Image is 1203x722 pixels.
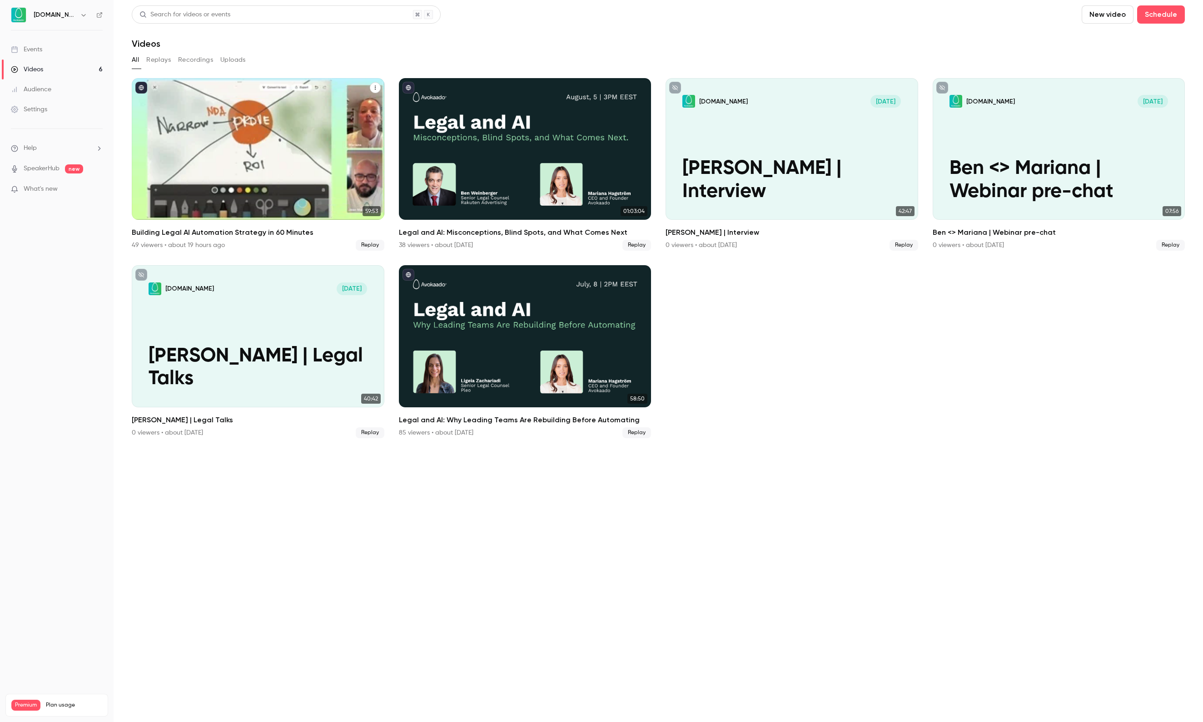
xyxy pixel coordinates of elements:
h2: Ben <> Mariana | Webinar pre-chat [933,227,1185,238]
button: published [135,82,147,94]
img: Antti Innanen | Legal Talks [149,282,161,295]
p: [PERSON_NAME] | Legal Talks [149,345,367,391]
div: 38 viewers • about [DATE] [399,241,473,250]
div: 0 viewers • about [DATE] [933,241,1004,250]
span: [DATE] [870,95,901,108]
p: [DOMAIN_NAME] [699,97,748,106]
span: Premium [11,700,40,711]
span: Replay [622,240,651,251]
li: Legal and AI: Misconceptions, Blind Spots, and What Comes Next [399,78,651,251]
button: Uploads [220,53,246,67]
img: Avokaado.io [11,8,26,22]
div: Videos [11,65,43,74]
button: unpublished [135,269,147,281]
div: Events [11,45,42,54]
div: Audience [11,85,51,94]
span: [DATE] [337,282,367,295]
a: 58:50Legal and AI: Why Leading Teams Are Rebuilding Before Automating85 viewers • about [DATE]Replay [399,265,651,438]
span: Replay [890,240,918,251]
p: Ben <> Mariana | Webinar pre-chat [949,157,1168,203]
button: Recordings [178,53,213,67]
span: What's new [24,184,58,194]
span: Plan usage [46,702,102,709]
li: Building Legal AI Automation Strategy in 60 Minutes [132,78,384,251]
li: Legal and AI: Why Leading Teams Are Rebuilding Before Automating [399,265,651,438]
h2: Building Legal AI Automation Strategy in 60 Minutes [132,227,384,238]
h1: Videos [132,38,160,49]
span: Help [24,143,37,153]
p: [PERSON_NAME] | Interview [682,157,901,203]
li: help-dropdown-opener [11,143,103,153]
h6: [DOMAIN_NAME] [34,10,76,20]
button: Schedule [1137,5,1185,24]
div: 0 viewers • about [DATE] [666,241,737,250]
span: 59:53 [363,206,381,216]
span: Replay [622,427,651,438]
button: published [403,269,414,281]
p: [DOMAIN_NAME] [966,97,1015,106]
h2: [PERSON_NAME] | Legal Talks [132,415,384,425]
a: Ben <> Mariana | Webinar pre-chat[DOMAIN_NAME][DATE]Ben <> Mariana | Webinar pre-chat07:56Ben <> ... [933,78,1185,251]
span: new [65,164,83,173]
h2: [PERSON_NAME] | Interview [666,227,918,238]
span: 58:50 [627,394,647,404]
button: unpublished [669,82,681,94]
ul: Videos [132,78,1185,438]
div: 85 viewers • about [DATE] [399,428,473,437]
div: 0 viewers • about [DATE] [132,428,203,437]
span: 40:42 [361,394,381,404]
h2: Legal and AI: Why Leading Teams Are Rebuilding Before Automating [399,415,651,425]
li: Nate Kostelnik | Interview [666,78,918,251]
section: Videos [132,5,1185,717]
a: Nate Kostelnik | Interview [DOMAIN_NAME][DATE][PERSON_NAME] | Interview42:47[PERSON_NAME] | Inter... [666,78,918,251]
a: 59:53Building Legal AI Automation Strategy in 60 Minutes49 viewers • about 19 hours agoReplay [132,78,384,251]
button: Replays [146,53,171,67]
span: 01:03:04 [621,206,647,216]
span: 42:47 [896,206,915,216]
div: 49 viewers • about 19 hours ago [132,241,225,250]
button: unpublished [936,82,948,94]
a: SpeakerHub [24,164,60,173]
span: Replay [356,240,384,251]
h2: Legal and AI: Misconceptions, Blind Spots, and What Comes Next [399,227,651,238]
img: Nate Kostelnik | Interview [682,95,695,108]
div: Settings [11,105,47,114]
button: published [403,82,414,94]
span: Replay [1156,240,1185,251]
li: Antti Innanen | Legal Talks [132,265,384,438]
span: 07:56 [1163,206,1181,216]
span: [DATE] [1138,95,1168,108]
span: Replay [356,427,384,438]
button: New video [1082,5,1133,24]
div: Search for videos or events [139,10,230,20]
button: All [132,53,139,67]
li: Ben <> Mariana | Webinar pre-chat [933,78,1185,251]
img: Ben <> Mariana | Webinar pre-chat [949,95,962,108]
p: [DOMAIN_NAME] [165,284,214,293]
a: 01:03:04Legal and AI: Misconceptions, Blind Spots, and What Comes Next38 viewers • about [DATE]Re... [399,78,651,251]
a: Antti Innanen | Legal Talks[DOMAIN_NAME][DATE][PERSON_NAME] | Legal Talks40:42[PERSON_NAME] | Leg... [132,265,384,438]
